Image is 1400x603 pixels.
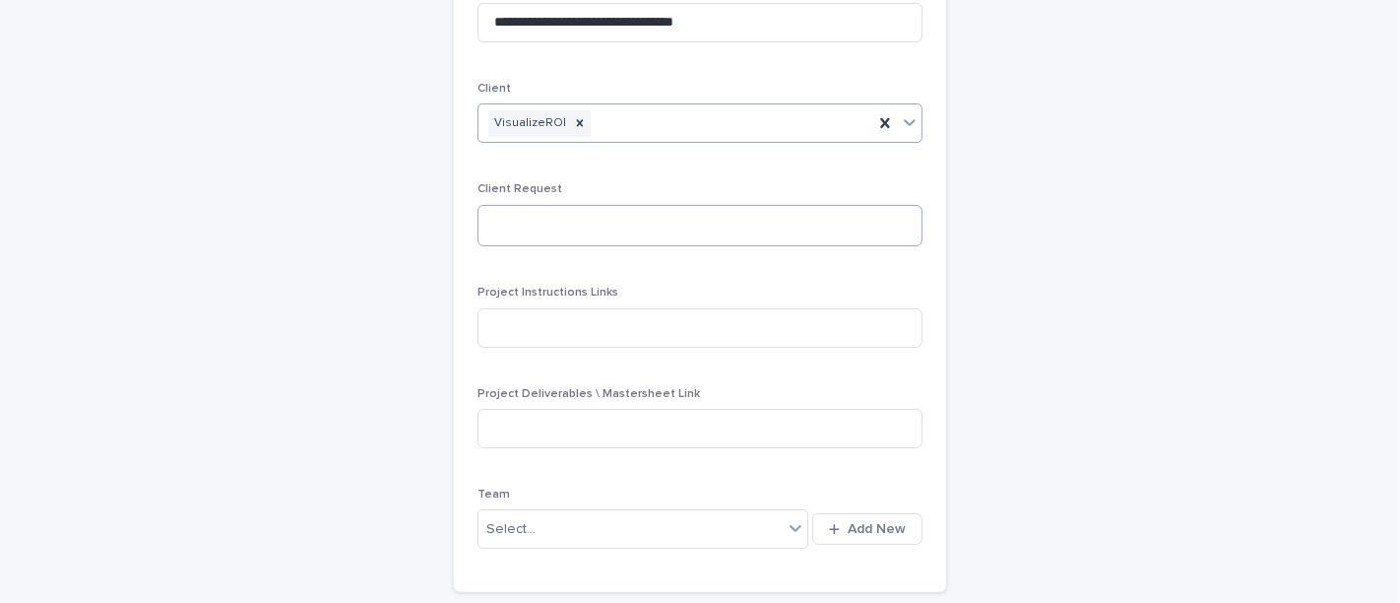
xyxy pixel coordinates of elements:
span: Project Instructions Links [477,287,618,299]
button: Add New [812,513,923,545]
span: Add New [848,522,906,536]
span: Client Request [477,183,562,195]
div: VisualizeROI [488,110,569,137]
span: Project Deliverables \ Mastersheet Link [477,388,700,400]
span: Client [477,83,511,95]
span: Team [477,489,510,501]
div: Select... [486,519,536,540]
